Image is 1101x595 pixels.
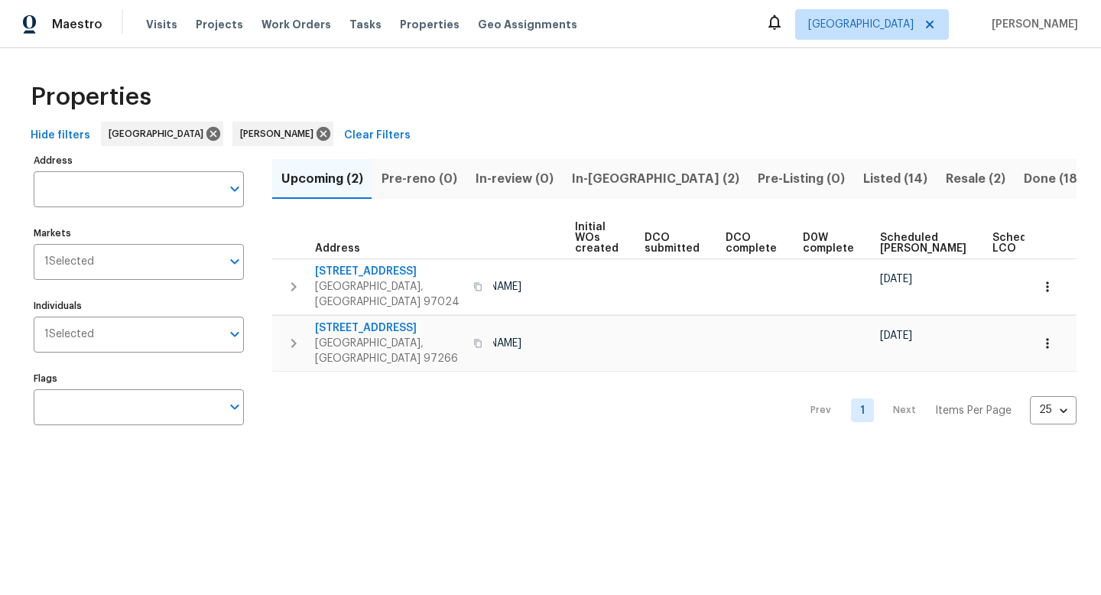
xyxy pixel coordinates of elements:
span: Address [315,243,360,254]
span: [STREET_ADDRESS] [315,264,464,279]
span: Properties [31,89,151,105]
span: [GEOGRAPHIC_DATA], [GEOGRAPHIC_DATA] 97024 [315,279,464,310]
button: Open [224,251,245,272]
span: [GEOGRAPHIC_DATA], [GEOGRAPHIC_DATA] 97266 [315,336,464,366]
button: Clear Filters [338,122,417,150]
span: [DATE] [880,274,912,284]
span: Clear Filters [344,126,411,145]
span: [PERSON_NAME] [240,126,320,141]
nav: Pagination Navigation [796,381,1077,441]
div: [GEOGRAPHIC_DATA] [101,122,223,146]
span: DCO complete [726,232,777,254]
span: [GEOGRAPHIC_DATA] [109,126,209,141]
p: Items Per Page [935,403,1012,418]
span: Visits [146,17,177,32]
label: Individuals [34,301,244,311]
span: [STREET_ADDRESS] [315,320,464,336]
span: Properties [400,17,460,32]
button: Hide filters [24,122,96,150]
span: Listed (14) [863,168,927,190]
span: Upcoming (2) [281,168,363,190]
a: Goto page 1 [851,398,874,422]
span: Projects [196,17,243,32]
span: Resale (2) [946,168,1005,190]
label: Address [34,156,244,165]
div: 25 [1030,390,1077,430]
span: [PERSON_NAME] [986,17,1078,32]
span: D0W complete [803,232,854,254]
button: Open [224,324,245,345]
button: Open [224,396,245,418]
span: Scheduled LCO [992,232,1051,254]
span: Initial WOs created [575,222,619,254]
span: In-[GEOGRAPHIC_DATA] (2) [572,168,739,190]
span: 1 Selected [44,255,94,268]
span: Pre-Listing (0) [758,168,845,190]
span: Tasks [349,19,382,30]
span: DCO submitted [645,232,700,254]
label: Markets [34,229,244,238]
span: Hide filters [31,126,90,145]
span: [DATE] [880,330,912,341]
div: [PERSON_NAME] [232,122,333,146]
span: [GEOGRAPHIC_DATA] [808,17,914,32]
label: Flags [34,374,244,383]
span: Scheduled [PERSON_NAME] [880,232,966,254]
span: Maestro [52,17,102,32]
span: Geo Assignments [478,17,577,32]
span: Work Orders [261,17,331,32]
span: 1 Selected [44,328,94,341]
button: Open [224,178,245,200]
span: Done (187) [1024,168,1090,190]
span: Pre-reno (0) [382,168,457,190]
span: In-review (0) [476,168,554,190]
